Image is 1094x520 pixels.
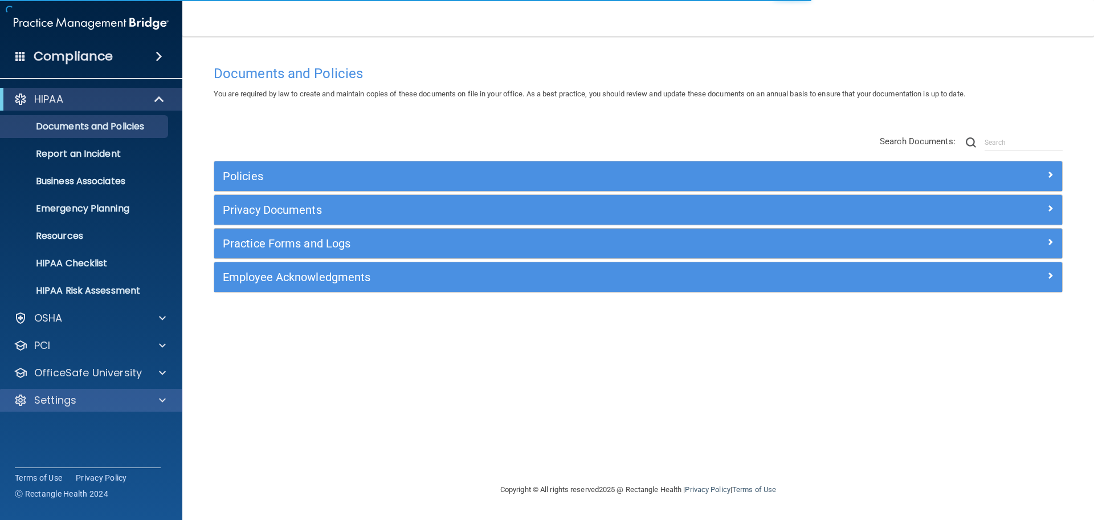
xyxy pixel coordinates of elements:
a: Terms of Use [15,472,62,484]
h5: Employee Acknowledgments [223,271,842,283]
p: Settings [34,393,76,407]
span: Search Documents: [880,136,956,147]
h5: Policies [223,170,842,182]
p: Business Associates [7,176,163,187]
p: HIPAA Risk Assessment [7,285,163,296]
a: Privacy Policy [685,485,730,494]
h5: Privacy Documents [223,204,842,216]
p: OSHA [34,311,63,325]
span: Ⓒ Rectangle Health 2024 [15,488,108,499]
a: OfficeSafe University [14,366,166,380]
a: PCI [14,339,166,352]
p: OfficeSafe University [34,366,142,380]
a: Policies [223,167,1054,185]
p: Report an Incident [7,148,163,160]
p: PCI [34,339,50,352]
h5: Practice Forms and Logs [223,237,842,250]
a: Privacy Policy [76,472,127,484]
p: Documents and Policies [7,121,163,132]
input: Search [985,134,1063,151]
a: Practice Forms and Logs [223,234,1054,253]
a: Privacy Documents [223,201,1054,219]
h4: Documents and Policies [214,66,1063,81]
p: HIPAA Checklist [7,258,163,269]
p: Emergency Planning [7,203,163,214]
p: HIPAA [34,92,63,106]
img: ic-search.3b580494.png [966,137,976,148]
h4: Compliance [34,48,113,64]
a: Terms of Use [732,485,776,494]
img: PMB logo [14,12,169,35]
a: HIPAA [14,92,165,106]
div: Copyright © All rights reserved 2025 @ Rectangle Health | | [430,472,846,508]
p: Resources [7,230,163,242]
a: OSHA [14,311,166,325]
a: Settings [14,393,166,407]
span: You are required by law to create and maintain copies of these documents on file in your office. ... [214,90,965,98]
a: Employee Acknowledgments [223,268,1054,286]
